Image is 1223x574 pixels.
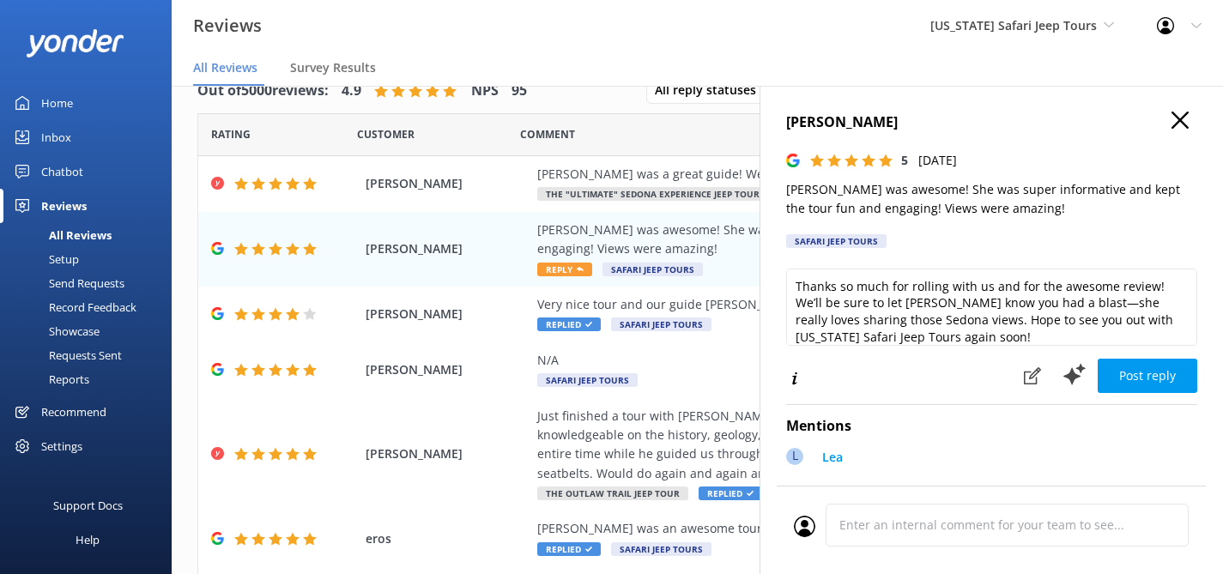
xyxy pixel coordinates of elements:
span: Date [211,126,251,142]
div: Reviews [41,189,87,223]
span: The Outlaw Trail Jeep Tour [537,486,688,500]
a: All Reviews [10,223,172,247]
h3: Reviews [193,12,262,39]
a: Requests Sent [10,343,172,367]
a: Record Feedback [10,295,172,319]
img: yonder-white-logo.png [26,29,124,57]
span: Safari Jeep Tours [602,263,703,276]
img: user_profile.svg [794,516,815,537]
div: Chatbot [41,154,83,189]
span: 5 [901,152,908,168]
span: All Reviews [193,59,257,76]
a: Lea [814,448,843,471]
div: Help [76,523,100,557]
p: [PERSON_NAME] was awesome! She was super informative and kept the tour fun and engaging! Views we... [786,180,1197,219]
span: Safari Jeep Tours [611,317,711,331]
span: Replied [699,486,762,500]
span: eros [366,529,529,548]
span: Replied [537,317,601,331]
span: [US_STATE] Safari Jeep Tours [930,17,1097,33]
div: Home [41,86,73,120]
div: Setup [10,247,79,271]
div: [PERSON_NAME] was a great guide! We will definitely be back! [537,165,1081,184]
h4: 4.9 [342,80,361,102]
div: L [786,448,803,465]
a: Setup [10,247,172,271]
div: Send Requests [10,271,124,295]
span: Safari Jeep Tours [537,373,638,387]
p: [DATE] [918,151,957,170]
div: N/A [537,351,1081,370]
div: Requests Sent [10,343,122,367]
span: The "Ultimate" Sedona Experience Jeep Tour [537,187,768,201]
div: Just finished a tour with [PERSON_NAME] through Outlaw Trail! Phenomenal guide. More than knowled... [537,407,1081,484]
span: [PERSON_NAME] [366,444,529,463]
span: Safari Jeep Tours [611,542,711,556]
div: [PERSON_NAME] was awesome! She was super informative and kept the tour fun and engaging! Views we... [537,221,1081,259]
button: Post reply [1098,359,1197,393]
div: Showcase [10,319,100,343]
div: All Reviews [10,223,112,247]
span: Date [357,126,415,142]
span: [PERSON_NAME] [366,360,529,379]
span: [PERSON_NAME] [366,239,529,258]
span: Reply [537,263,592,276]
a: Showcase [10,319,172,343]
textarea: Thanks so much for rolling with us and for the awesome review! We’ll be sure to let [PERSON_NAME]... [786,269,1197,346]
button: Close [1172,112,1189,130]
div: Record Feedback [10,295,136,319]
span: [PERSON_NAME] [366,305,529,323]
div: Inbox [41,120,71,154]
h4: [PERSON_NAME] [786,112,1197,134]
p: Lea [822,448,843,467]
h4: Mentions [786,415,1197,438]
span: All reply statuses [655,81,766,100]
span: Survey Results [290,59,376,76]
div: Recommend [41,395,106,429]
span: Question [520,126,575,142]
span: Replied [537,542,601,556]
div: Safari Jeep Tours [786,234,887,248]
div: Settings [41,429,82,463]
div: Reports [10,367,89,391]
div: Very nice tour and our guide [PERSON_NAME] did a great job! [537,295,1081,314]
a: Send Requests [10,271,172,295]
div: Support Docs [53,488,123,523]
h4: 95 [512,80,527,102]
a: Reports [10,367,172,391]
div: [PERSON_NAME] was an awesome tour guide, would definitely go again and recommend!! [537,519,1081,538]
h4: Out of 5000 reviews: [197,80,329,102]
span: [PERSON_NAME] [366,174,529,193]
h4: NPS [471,80,499,102]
